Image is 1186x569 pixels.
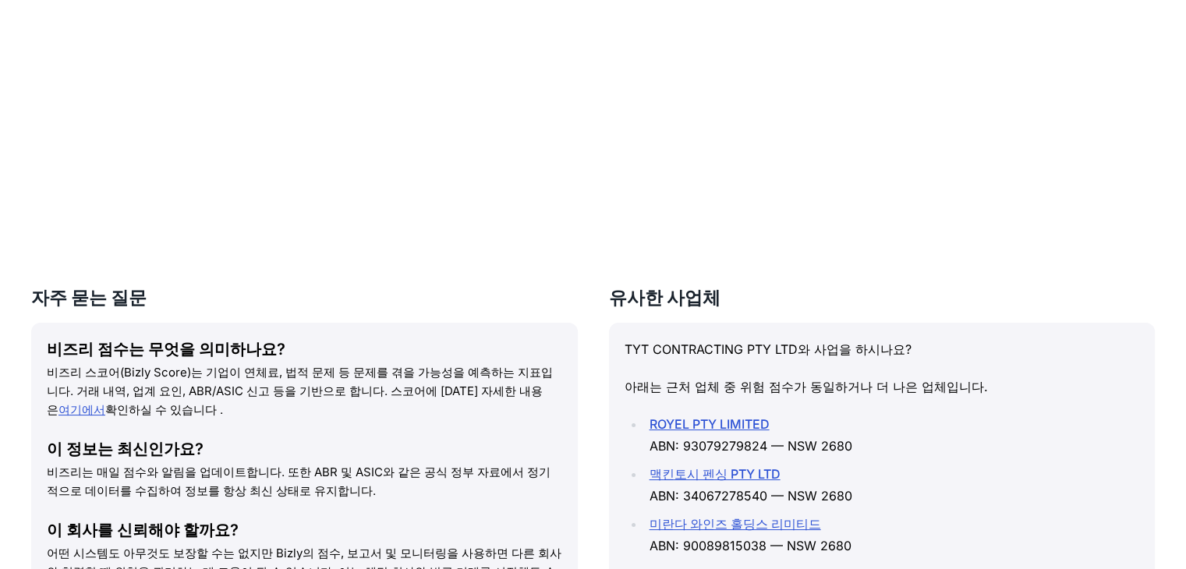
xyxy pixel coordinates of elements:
[650,466,781,482] a: 맥킨토시 펜싱 PTY LTD
[31,287,147,309] font: 자주 묻는 질문
[650,416,770,432] a: ROYEL PTY LIMITED
[625,341,912,357] font: TYT CONTRACTING PTY LTD와 사업을 하시나요?
[650,438,852,454] font: ABN: 93079279824 — NSW 2680
[650,488,852,504] font: ABN: 34067278540 — NSW 2680
[47,440,204,458] font: 이 정보는 최신인가요?
[47,465,551,498] font: 비즈리는 매일 점수와 알림을 업데이트합니다. 또한 ABR 및 ASIC와 같은 공식 정부 자료에서 정기적으로 데이터를 수집하여 정보를 항상 최신 상태로 유지합니다.
[105,402,223,417] font: 확인하실 수 있습니다 .
[47,521,239,539] font: 이 회사를 신뢰해야 할까요?
[47,365,553,417] font: 비즈리 스코어(Bizly Score)는 기업이 연체료, 법적 문제 등 문제를 겪을 가능성을 예측하는 지표입니다. 거래 내역, 업계 요인, ABR/ASIC 신고 등을 기반으로 ...
[609,287,720,309] font: 유사한 사업체
[58,402,105,417] a: 여기에서
[650,516,821,532] a: 미란다 와인즈 홀딩스 리미티드
[650,538,851,553] font: ABN: 90089815038 — NSW 2680
[47,340,285,359] font: 비즈리 점수는 무엇을 의미하나요?
[625,379,988,394] font: 아래는 근처 업체 중 위험 점수가 동일하거나 더 나은 업체입니다.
